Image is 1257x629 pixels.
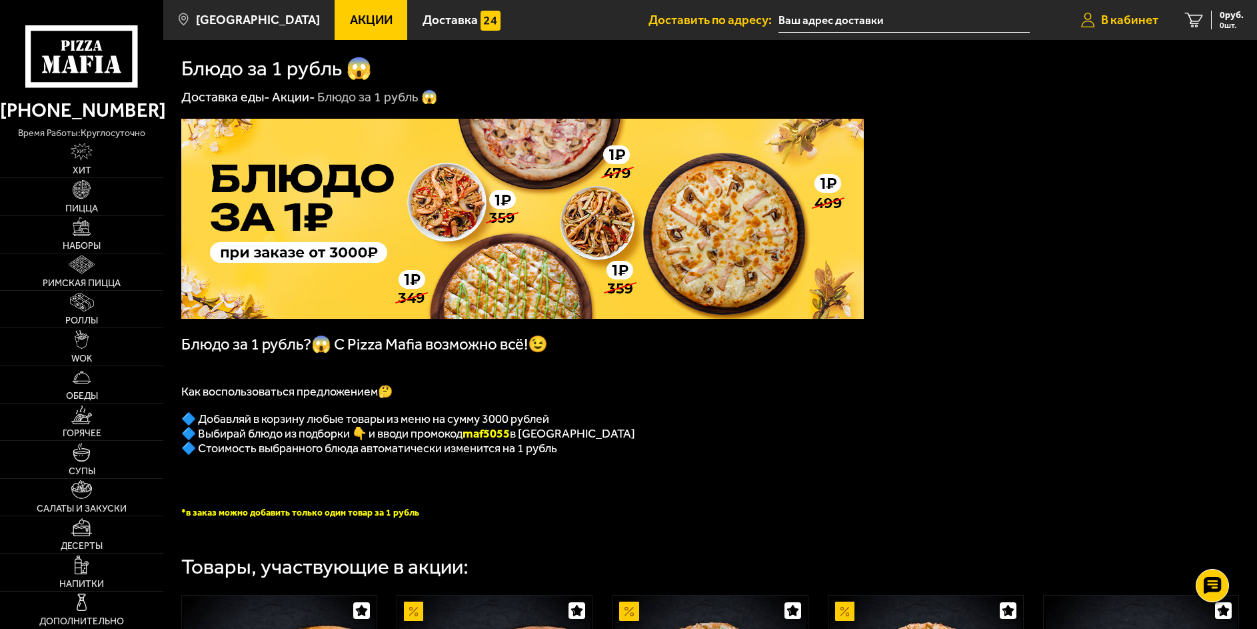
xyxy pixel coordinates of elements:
[463,426,510,441] b: maf5055
[1220,11,1244,20] span: 0 руб.
[181,89,270,105] a: Доставка еды-
[181,441,557,456] span: 🔷 Стоимость выбранного блюда автоматически изменится на 1 рубль
[835,602,854,621] img: Акционный
[37,504,127,514] span: Салаты и закуски
[71,354,93,364] span: WOK
[181,556,469,577] div: Товары, участвующие в акции:
[334,335,548,354] span: С Pizza Mafia возможно всё!😉
[65,316,98,326] span: Роллы
[181,384,393,399] span: Как воспользоваться предложением🤔
[181,119,864,319] img: 1024x1024
[404,602,423,621] img: Акционный
[272,89,315,105] a: Акции-
[65,204,98,213] span: Пицца
[1101,14,1158,27] span: В кабинет
[73,166,91,175] span: Хит
[778,8,1030,33] input: Ваш адрес доставки
[350,14,393,27] span: Акции
[619,602,638,621] img: Акционный
[66,392,98,401] span: Обеды
[43,279,121,288] span: Римская пицца
[59,580,104,589] span: Напитки
[39,617,124,626] span: Дополнительно
[69,467,95,476] span: Супы
[1220,21,1244,29] span: 0 шт.
[63,241,101,251] span: Наборы
[181,426,635,441] span: 🔷 Выбирай блюдо из подборки 👇 и вводи промокод в [GEOGRAPHIC_DATA]
[317,89,438,106] div: Блюдо за 1 рубль 😱
[181,58,372,79] h1: Блюдо за 1 рубль 😱
[196,14,320,27] span: [GEOGRAPHIC_DATA]
[423,14,478,27] span: Доставка
[181,507,419,518] b: *в заказ можно добавить только один товар за 1 рубль
[63,429,101,438] span: Горячее
[181,335,334,354] span: Блюдо за 1 рубль?😱
[181,412,549,426] span: 🔷 Добавляй в корзину любые товары из меню на сумму 3000 рублей
[648,14,778,27] span: Доставить по адресу:
[61,542,103,551] span: Десерты
[481,11,500,30] img: 15daf4d41897b9f0e9f617042186c801.svg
